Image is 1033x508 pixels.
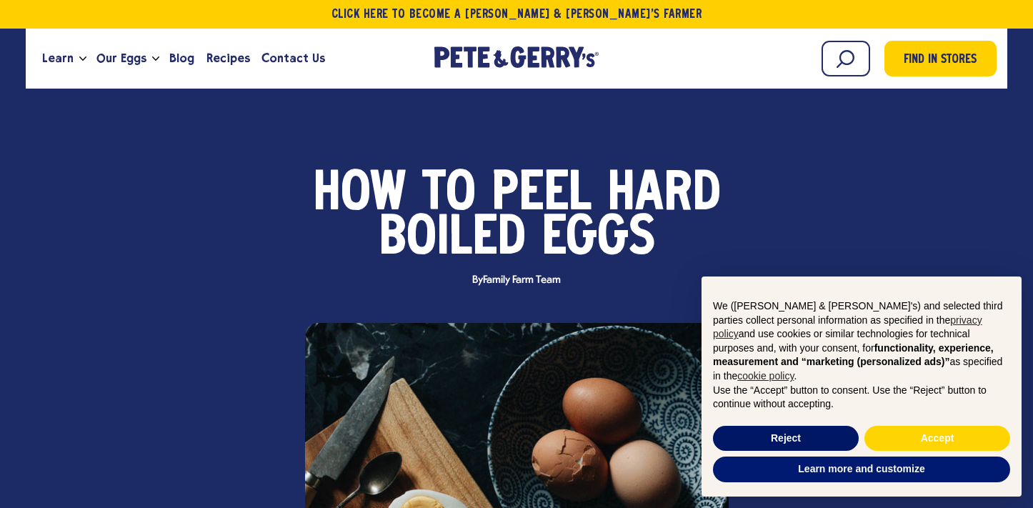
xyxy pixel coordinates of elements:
[91,39,152,78] a: Our Eggs
[152,56,159,61] button: Open the dropdown menu for Our Eggs
[379,217,526,262] span: Boiled
[713,457,1010,482] button: Learn more and customize
[261,49,325,67] span: Contact Us
[96,49,146,67] span: Our Eggs
[864,426,1010,452] button: Accept
[313,173,406,217] span: How
[904,51,977,70] span: Find in Stores
[422,173,476,217] span: to
[206,49,250,67] span: Recipes
[737,370,794,382] a: cookie policy
[491,173,592,217] span: Peel
[713,299,1010,384] p: We ([PERSON_NAME] & [PERSON_NAME]'s) and selected third parties collect personal information as s...
[42,49,74,67] span: Learn
[822,41,870,76] input: Search
[465,275,568,286] span: By
[713,384,1010,412] p: Use the “Accept” button to consent. Use the “Reject” button to continue without accepting.
[713,426,859,452] button: Reject
[201,39,256,78] a: Recipes
[256,39,331,78] a: Contact Us
[483,274,561,286] span: Family Farm Team
[542,217,655,262] span: Eggs
[607,173,721,217] span: Hard
[164,39,200,78] a: Blog
[36,39,79,78] a: Learn
[79,56,86,61] button: Open the dropdown menu for Learn
[884,41,997,76] a: Find in Stores
[169,49,194,67] span: Blog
